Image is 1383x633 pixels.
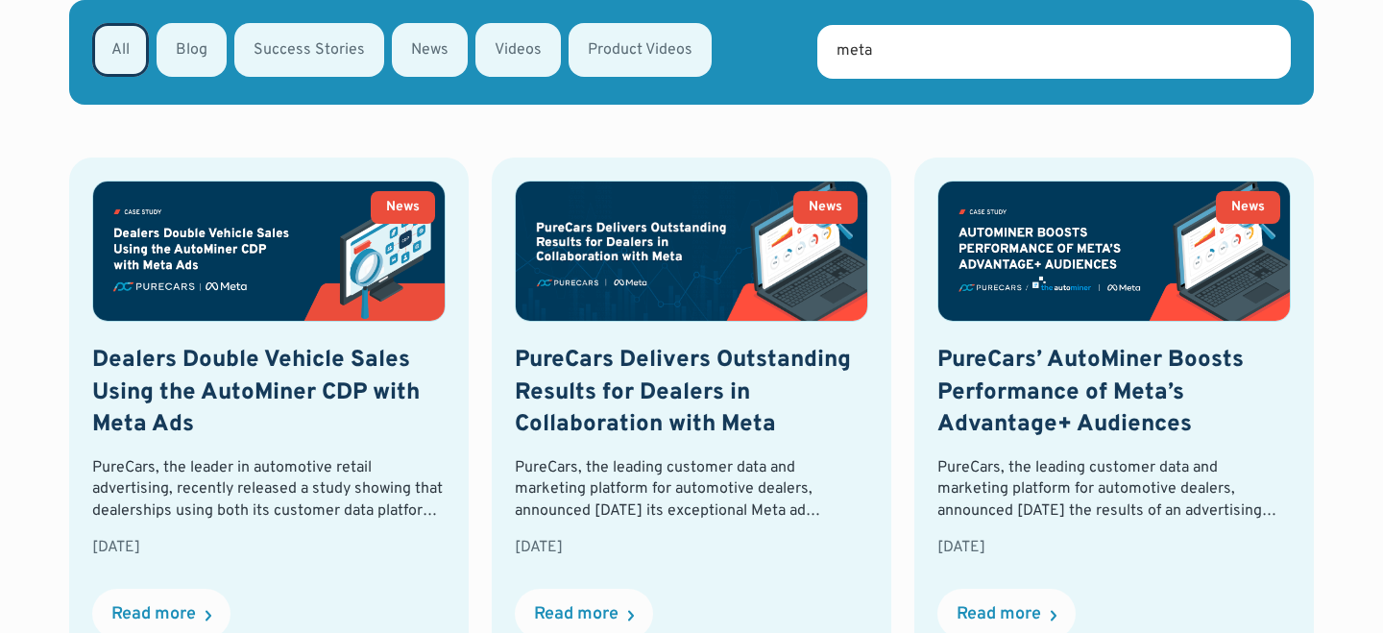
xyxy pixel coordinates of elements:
div: News [1231,201,1265,214]
div: [DATE] [515,537,868,558]
div: Read more [534,606,619,623]
div: Read more [957,606,1041,623]
h2: PureCars Delivers Outstanding Results for Dealers in Collaboration with Meta [515,345,868,442]
input: Search for keywords... [817,25,1291,79]
h2: Dealers Double Vehicle Sales Using the AutoMiner CDP with Meta Ads [92,345,446,442]
div: News [809,201,842,214]
div: [DATE] [92,537,446,558]
div: PureCars, the leading customer data and marketing platform for automotive dealers, announced [DAT... [937,457,1291,522]
div: Read more [111,606,196,623]
div: PureCars, the leading customer data and marketing platform for automotive dealers, announced [DAT... [515,457,868,522]
div: [DATE] [937,537,1291,558]
div: PureCars, the leader in automotive retail advertising, recently released a study showing that dea... [92,457,446,522]
div: News [386,201,420,214]
h2: PureCars’ AutoMiner Boosts Performance of Meta’s Advantage+ Audiences [937,345,1291,442]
